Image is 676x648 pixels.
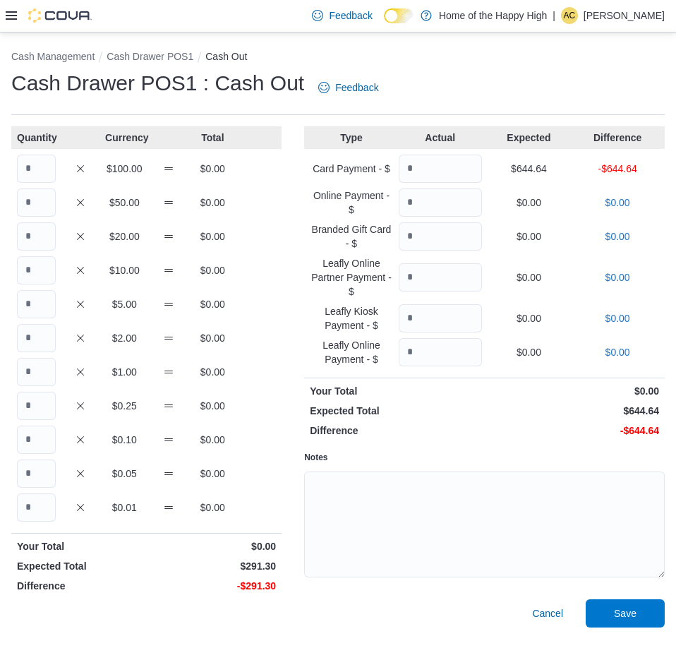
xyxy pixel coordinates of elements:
p: Currency [105,131,144,145]
p: $0.01 [105,500,144,515]
nav: An example of EuiBreadcrumbs [11,49,665,66]
p: Card Payment - $ [310,162,393,176]
input: Quantity [17,426,56,454]
p: $2.00 [105,331,144,345]
input: Quantity [399,155,482,183]
p: -$291.30 [150,579,277,593]
input: Quantity [17,290,56,318]
span: Cancel [532,606,563,620]
p: $0.00 [193,500,232,515]
button: Cash Out [205,51,247,62]
p: $0.00 [193,162,232,176]
input: Quantity [17,392,56,420]
p: $0.25 [105,399,144,413]
p: | [553,7,555,24]
p: Difference [576,131,659,145]
p: Type [310,131,393,145]
p: $0.00 [576,229,659,244]
p: $0.00 [193,467,232,481]
button: Cash Drawer POS1 [107,51,193,62]
div: Allan Cawthorne [561,7,578,24]
button: Save [586,599,665,628]
p: Your Total [310,384,481,398]
p: $0.00 [488,196,571,210]
p: Branded Gift Card - $ [310,222,393,251]
input: Quantity [17,324,56,352]
p: -$644.64 [488,424,659,438]
p: $0.00 [193,399,232,413]
p: $1.00 [105,365,144,379]
a: Feedback [306,1,378,30]
p: $0.00 [576,196,659,210]
p: Leafly Online Partner Payment - $ [310,256,393,299]
span: Feedback [329,8,372,23]
p: Quantity [17,131,56,145]
p: $0.10 [105,433,144,447]
span: Feedback [335,80,378,95]
p: $100.00 [105,162,144,176]
span: Save [614,606,636,620]
p: Expected [488,131,571,145]
p: Expected Total [17,559,144,573]
p: Total [193,131,232,145]
p: -$644.64 [576,162,659,176]
input: Quantity [17,460,56,488]
p: $291.30 [150,559,277,573]
h1: Cash Drawer POS1 : Cash Out [11,69,304,97]
input: Quantity [399,304,482,332]
p: Difference [17,579,144,593]
p: $0.00 [193,297,232,311]
p: $5.00 [105,297,144,311]
p: $0.00 [193,229,232,244]
input: Quantity [17,256,56,284]
button: Cancel [526,599,569,628]
button: Cash Management [11,51,95,62]
input: Quantity [17,222,56,251]
p: $0.00 [488,311,571,325]
p: $0.05 [105,467,144,481]
input: Quantity [399,188,482,217]
p: $0.00 [488,345,571,359]
p: Online Payment - $ [310,188,393,217]
img: Cova [28,8,92,23]
input: Quantity [399,263,482,292]
input: Dark Mode [384,8,414,23]
p: $0.00 [576,311,659,325]
p: Leafly Kiosk Payment - $ [310,304,393,332]
p: $0.00 [488,270,571,284]
input: Quantity [17,493,56,522]
p: Expected Total [310,404,481,418]
p: $20.00 [105,229,144,244]
p: Home of the Happy High [439,7,547,24]
p: Difference [310,424,481,438]
p: $0.00 [193,331,232,345]
p: $644.64 [488,162,571,176]
p: $0.00 [193,433,232,447]
input: Quantity [399,338,482,366]
p: $10.00 [105,263,144,277]
p: [PERSON_NAME] [584,7,665,24]
span: AC [564,7,576,24]
p: $0.00 [488,384,659,398]
input: Quantity [17,358,56,386]
p: $50.00 [105,196,144,210]
p: $0.00 [193,263,232,277]
p: Actual [399,131,482,145]
input: Quantity [399,222,482,251]
p: $0.00 [193,196,232,210]
p: $0.00 [150,539,277,553]
p: $0.00 [576,270,659,284]
p: Your Total [17,539,144,553]
input: Quantity [17,155,56,183]
p: Leafly Online Payment - $ [310,338,393,366]
a: Feedback [313,73,384,102]
input: Quantity [17,188,56,217]
span: Dark Mode [384,23,385,24]
p: $644.64 [488,404,659,418]
label: Notes [304,452,327,463]
p: $0.00 [576,345,659,359]
p: $0.00 [488,229,571,244]
p: $0.00 [193,365,232,379]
